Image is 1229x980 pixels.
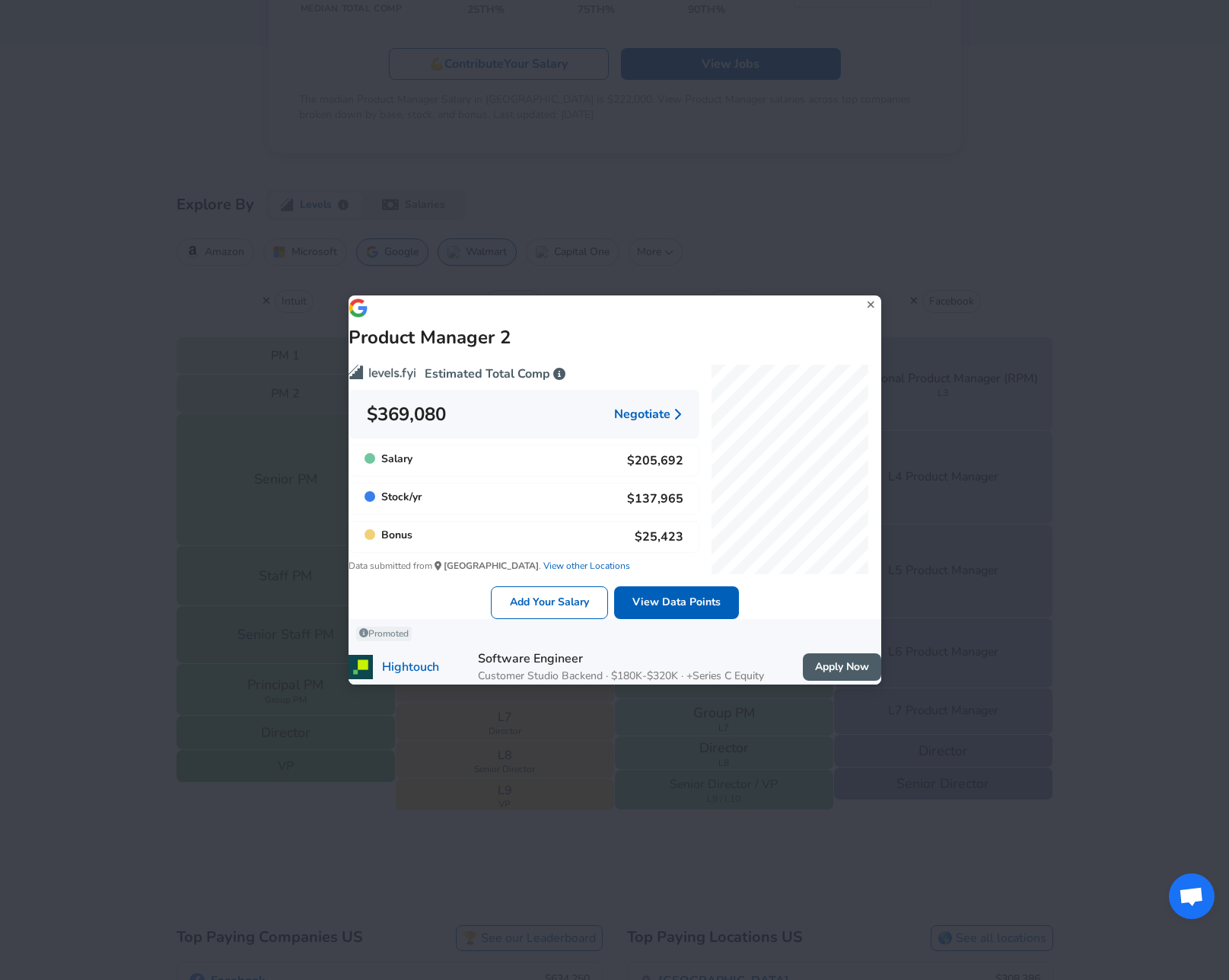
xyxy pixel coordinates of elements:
[1169,873,1215,919] div: Open chat
[803,653,881,682] a: Apply Now
[627,452,683,470] p: $205,692
[491,586,608,619] a: Add Your Salary
[349,325,511,350] h1: Product Manager 2
[365,528,412,546] span: Bonus
[365,490,422,508] span: Stock / yr
[349,365,699,384] p: Estimated Total Comp
[627,490,683,508] p: $137,965
[349,655,373,679] img: hightouchlogo.png
[349,365,422,380] img: Levels.fyi logo
[349,298,368,318] img: Google Icon
[478,668,764,685] h6: Customer Studio Backend · $180K-$320K · +Series C Equity
[367,402,446,426] div: $369,080
[349,655,439,679] a: Hightouch
[541,560,630,572] a: View other Locations
[382,658,439,676] p: Hightouch
[444,560,539,572] strong: [GEOGRAPHIC_DATA]
[614,402,681,426] a: Negotiate
[365,452,412,470] span: Salary
[349,559,699,574] span: Data submitted from .
[614,586,739,619] a: View Data Points
[478,650,764,668] p: Software Engineer
[635,528,683,546] p: $25,423
[356,627,412,641] a: Promoted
